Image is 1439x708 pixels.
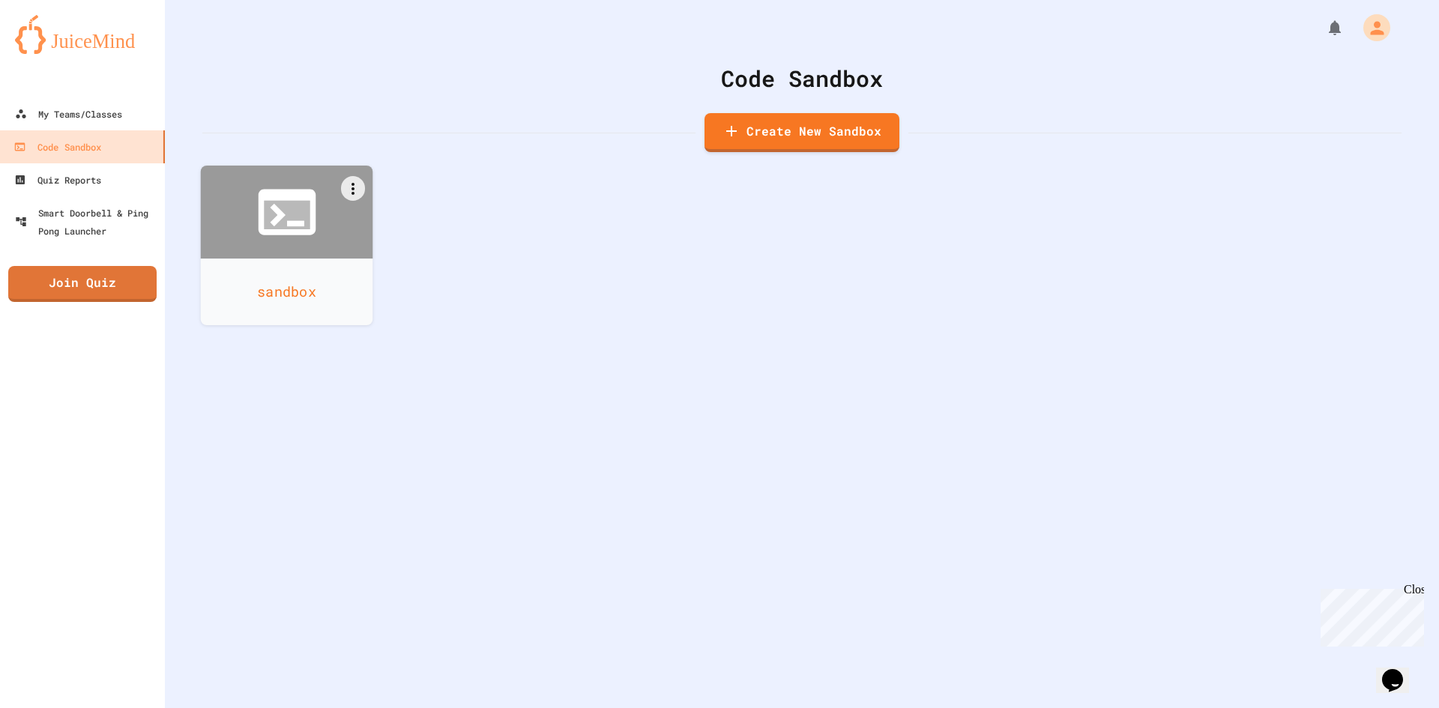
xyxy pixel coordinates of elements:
[1376,648,1424,693] iframe: chat widget
[15,105,122,123] div: My Teams/Classes
[705,113,899,152] a: Create New Sandbox
[1315,583,1424,647] iframe: chat widget
[201,258,373,325] div: sandbox
[1348,10,1394,45] div: My Account
[202,61,1402,95] div: Code Sandbox
[6,6,103,95] div: Chat with us now!Close
[13,138,101,156] div: Code Sandbox
[201,166,373,325] a: sandbox
[15,204,159,240] div: Smart Doorbell & Ping Pong Launcher
[14,171,101,189] div: Quiz Reports
[15,15,150,54] img: logo-orange.svg
[1298,15,1348,40] div: My Notifications
[8,266,157,302] a: Join Quiz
